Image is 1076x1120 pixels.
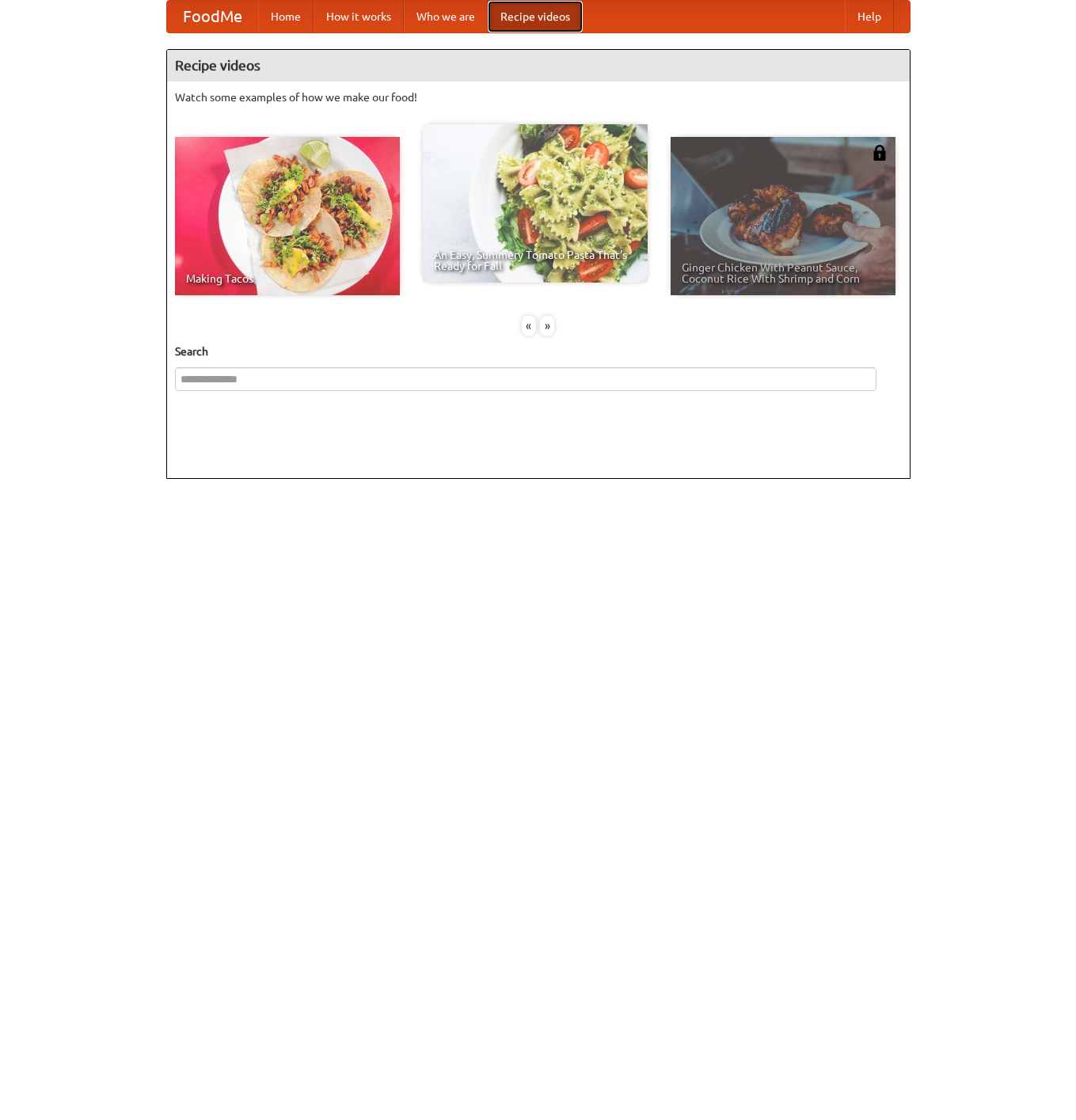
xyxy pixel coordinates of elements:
a: FoodMe [167,1,258,32]
a: How it works [314,1,404,32]
a: Help [845,1,894,32]
div: » [540,316,554,336]
a: An Easy, Summery Tomato Pasta That's Ready for Fall [423,124,648,283]
div: « [522,316,536,336]
a: Who we are [404,1,488,32]
h5: Search [175,344,902,359]
img: 483408.png [872,145,888,161]
a: Home [258,1,314,32]
span: Making Tacos [186,273,389,284]
a: Recipe videos [488,1,583,32]
a: Making Tacos [175,137,400,295]
span: An Easy, Summery Tomato Pasta That's Ready for Fall [434,249,637,271]
h4: Recipe videos [167,50,910,82]
p: Watch some examples of how we make our food! [175,89,902,105]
